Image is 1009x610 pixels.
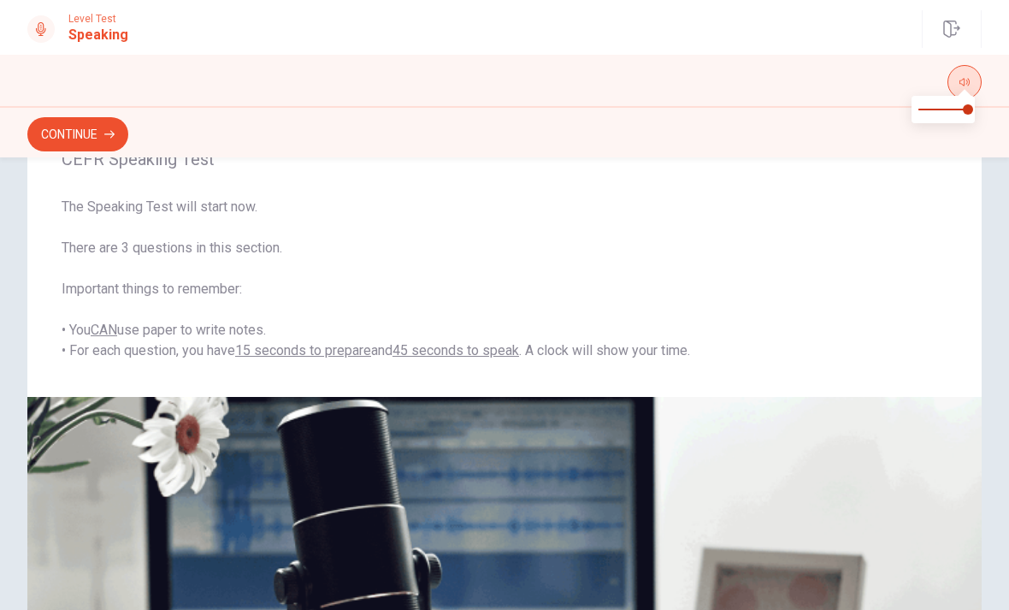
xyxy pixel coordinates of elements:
[91,322,117,338] u: CAN
[62,197,947,361] span: The Speaking Test will start now. There are 3 questions in this section. Important things to reme...
[235,342,371,358] u: 15 seconds to prepare
[27,117,128,151] button: Continue
[62,149,947,169] span: CEFR Speaking Test
[68,25,128,45] h1: Speaking
[392,342,519,358] u: 45 seconds to speak
[68,13,128,25] span: Level Test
